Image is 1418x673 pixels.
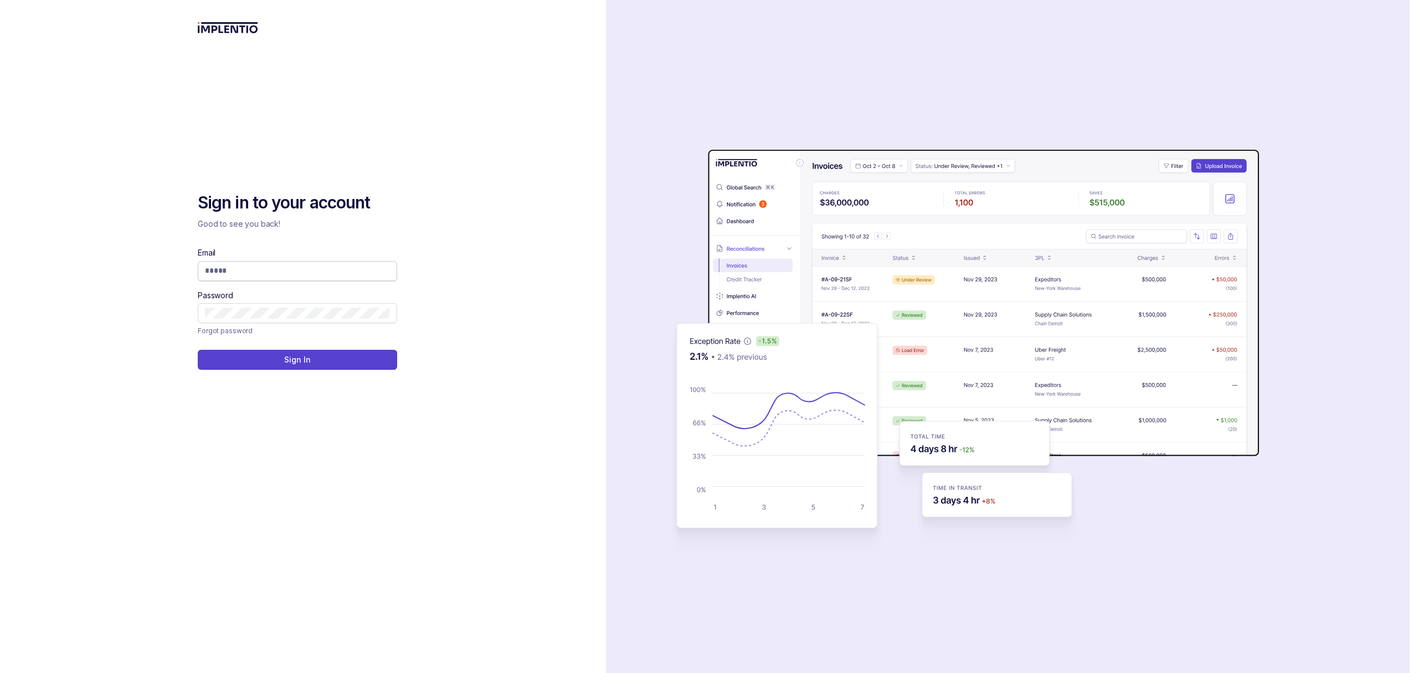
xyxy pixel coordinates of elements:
button: Sign In [198,350,397,370]
img: logo [198,22,258,33]
p: Forgot password [198,325,253,336]
label: Email [198,247,215,258]
img: signin-background.svg [637,115,1263,558]
p: Good to see you back! [198,218,397,230]
h2: Sign in to your account [198,192,397,214]
a: Link Forgot password [198,325,253,336]
label: Password [198,290,233,301]
p: Sign In [284,354,310,365]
